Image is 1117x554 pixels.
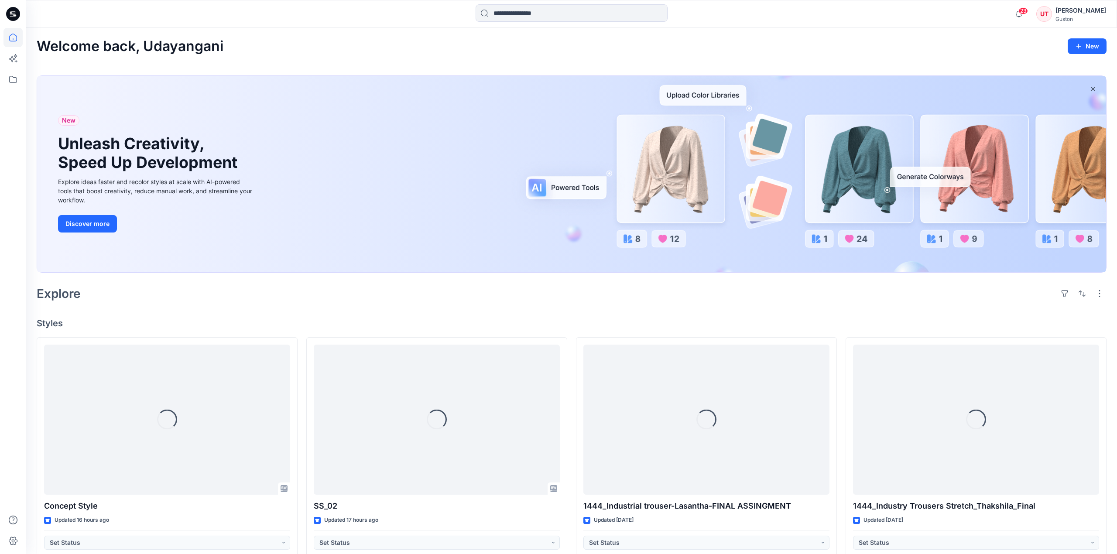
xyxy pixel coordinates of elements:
[1018,7,1028,14] span: 23
[1068,38,1107,54] button: New
[37,287,81,301] h2: Explore
[863,516,903,525] p: Updated [DATE]
[324,516,378,525] p: Updated 17 hours ago
[583,500,829,512] p: 1444_Industrial trouser-Lasantha-FINAL ASSINGMENT
[55,516,109,525] p: Updated 16 hours ago
[44,500,290,512] p: Concept Style
[58,215,117,233] button: Discover more
[314,500,560,512] p: SS_02
[58,177,254,205] div: Explore ideas faster and recolor styles at scale with AI-powered tools that boost creativity, red...
[37,318,1107,328] h4: Styles
[58,134,241,172] h1: Unleash Creativity, Speed Up Development
[594,516,634,525] p: Updated [DATE]
[853,500,1099,512] p: 1444_Industry Trousers Stretch_Thakshila_Final
[58,215,254,233] a: Discover more
[1055,16,1106,22] div: Guston
[1036,6,1052,22] div: UT
[37,38,223,55] h2: Welcome back, Udayangani
[62,115,75,126] span: New
[1055,5,1106,16] div: [PERSON_NAME]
